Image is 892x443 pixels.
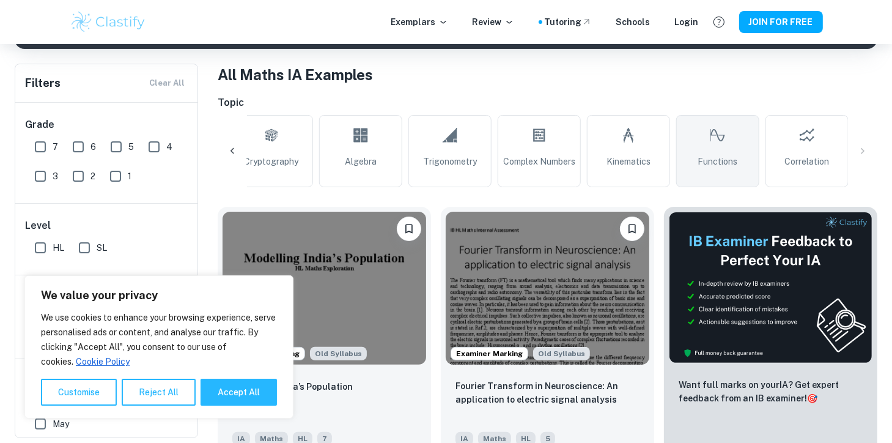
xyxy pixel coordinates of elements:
a: Login [675,15,699,29]
span: Functions [698,155,738,168]
span: Kinematics [606,155,651,168]
div: We value your privacy [24,275,293,419]
img: Maths IA example thumbnail: Modelling India’s Population [223,212,426,365]
img: Clastify logo [70,10,147,34]
p: Fourier Transform in Neuroscience: An application to electric signal analysis [455,379,640,406]
button: Accept All [201,379,277,406]
span: Complex Numbers [503,155,575,168]
button: Help and Feedback [709,12,729,32]
span: Trigonometry [423,155,477,168]
span: SL [97,241,107,255]
span: Algebra [345,155,377,168]
span: 6 [90,140,96,154]
h6: Filters [25,75,61,92]
button: Reject All [122,379,196,406]
span: 7 [53,140,58,154]
span: Old Syllabus [533,347,590,360]
span: 4 [166,140,172,154]
p: Review [473,15,514,29]
h1: All Maths IA Examples [218,64,877,86]
h6: Grade [25,117,189,132]
a: Tutoring [545,15,592,29]
img: Maths IA example thumbnail: Fourier Transform in Neuroscience: An ap [446,212,649,365]
a: Schools [616,15,651,29]
div: Although this IA is written for the old math syllabus (last exam in November 2020), the current I... [310,347,367,360]
span: Correlation [785,155,830,168]
span: 3 [53,169,58,183]
span: Cryptography [245,155,299,168]
h6: Topic [218,95,877,110]
span: 5 [128,140,134,154]
span: HL [53,241,64,255]
p: We value your privacy [41,288,277,303]
img: Thumbnail [669,212,872,363]
span: Old Syllabus [310,347,367,360]
span: 1 [128,169,131,183]
span: 2 [90,169,95,183]
button: Customise [41,379,117,406]
button: Please log in to bookmark exemplars [620,217,644,241]
span: Examiner Marking [451,348,528,359]
a: Cookie Policy [75,356,130,367]
p: Want full marks on your IA ? Get expert feedback from an IB examiner! [679,378,863,405]
div: Although this IA is written for the old math syllabus (last exam in November 2020), the current I... [533,347,590,360]
span: May [53,417,69,431]
button: Please log in to bookmark exemplars [397,217,421,241]
span: 🎯 [807,393,817,403]
p: We use cookies to enhance your browsing experience, serve personalised ads or content, and analys... [41,310,277,369]
button: JOIN FOR FREE [739,11,823,33]
p: Exemplars [391,15,448,29]
h6: Level [25,218,189,233]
